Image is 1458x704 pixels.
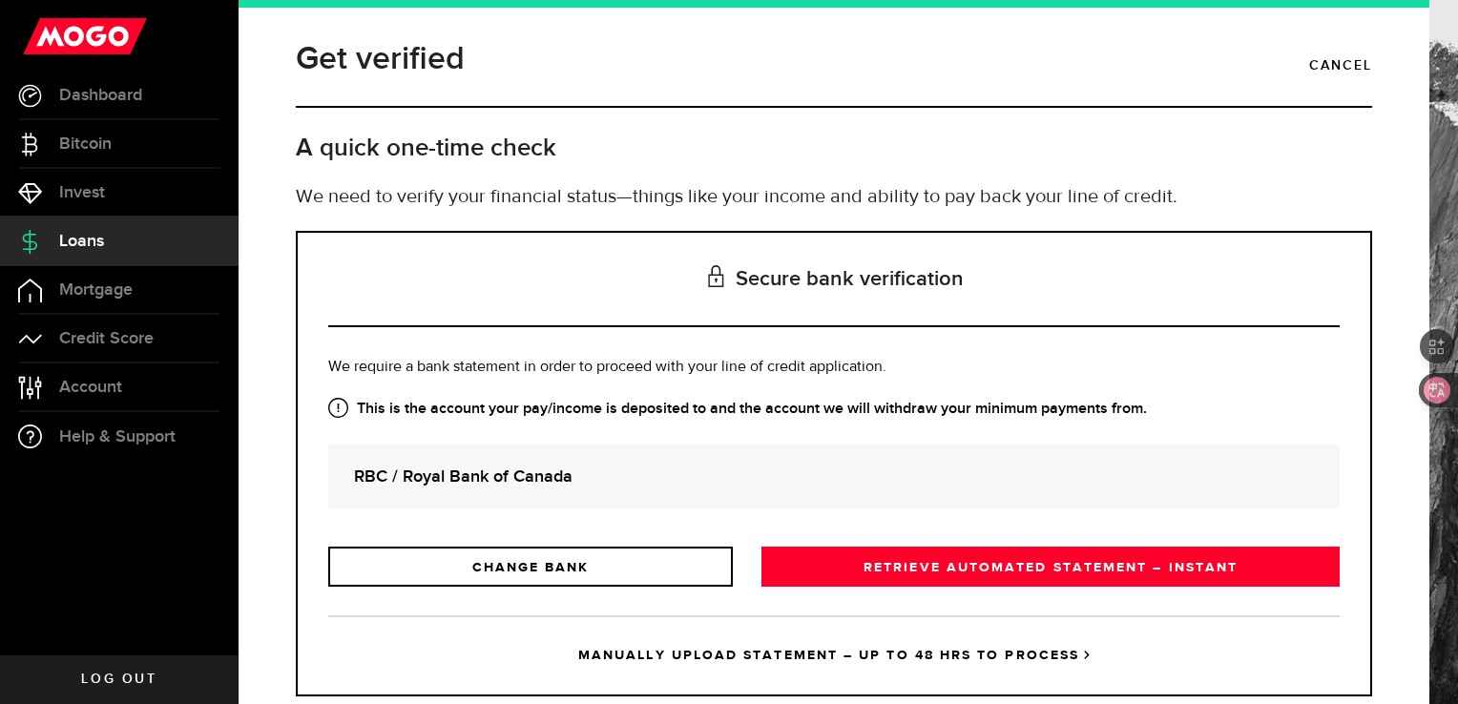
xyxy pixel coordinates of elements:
span: Help & Support [59,428,176,445]
a: Cancel [1309,50,1372,82]
span: Loans [59,233,104,250]
span: Account [59,379,122,396]
h1: Get verified [296,34,465,84]
span: Bitcoin [59,135,112,153]
a: RETRIEVE AUTOMATED STATEMENT – INSTANT [761,547,1340,587]
a: CHANGE BANK [328,547,733,587]
span: Log out [81,673,156,686]
span: Mortgage [59,281,133,299]
strong: This is the account your pay/income is deposited to and the account we will withdraw your minimum... [328,398,1340,421]
span: We require a bank statement in order to proceed with your line of credit application. [328,360,886,375]
span: Credit Score [59,330,154,347]
span: Dashboard [59,87,142,104]
iframe: LiveChat chat widget [1378,624,1458,704]
span: Invest [59,184,105,201]
strong: RBC / Royal Bank of Canada [354,464,1314,489]
h3: Secure bank verification [328,233,1340,327]
h2: A quick one-time check [296,133,1372,164]
p: We need to verify your financial status—things like your income and ability to pay back your line... [296,183,1372,212]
